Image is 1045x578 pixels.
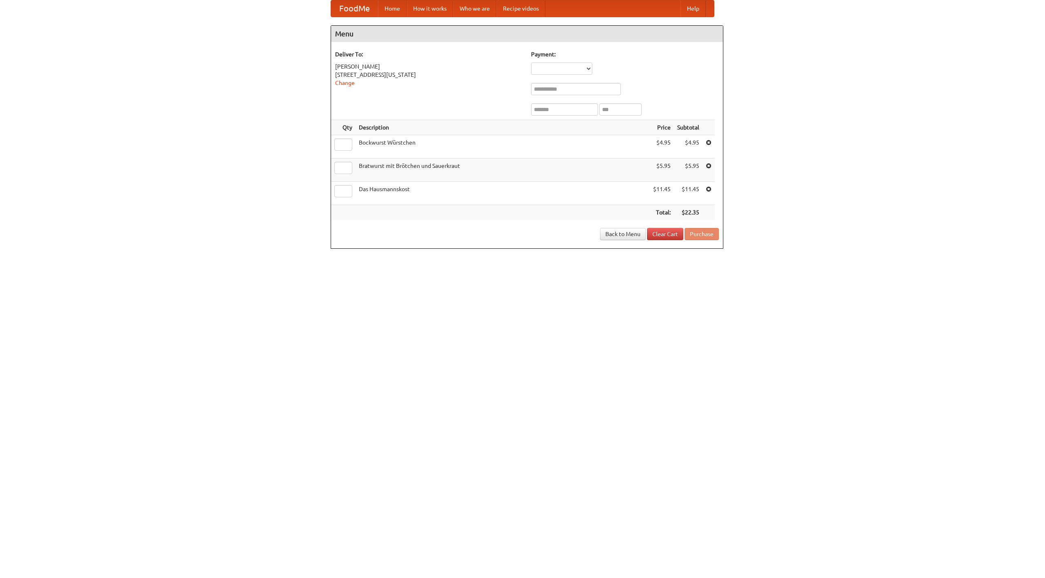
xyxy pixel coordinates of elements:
[674,120,703,135] th: Subtotal
[650,135,674,158] td: $4.95
[407,0,453,17] a: How it works
[331,26,723,42] h4: Menu
[335,80,355,86] a: Change
[496,0,545,17] a: Recipe videos
[600,228,646,240] a: Back to Menu
[650,120,674,135] th: Price
[356,158,650,182] td: Bratwurst mit Brötchen und Sauerkraut
[674,205,703,220] th: $22.35
[650,182,674,205] td: $11.45
[650,205,674,220] th: Total:
[531,50,719,58] h5: Payment:
[335,71,523,79] div: [STREET_ADDRESS][US_STATE]
[680,0,706,17] a: Help
[335,50,523,58] h5: Deliver To:
[674,135,703,158] td: $4.95
[453,0,496,17] a: Who we are
[331,120,356,135] th: Qty
[356,120,650,135] th: Description
[674,182,703,205] td: $11.45
[378,0,407,17] a: Home
[335,62,523,71] div: [PERSON_NAME]
[647,228,683,240] a: Clear Cart
[650,158,674,182] td: $5.95
[685,228,719,240] button: Purchase
[356,182,650,205] td: Das Hausmannskost
[331,0,378,17] a: FoodMe
[356,135,650,158] td: Bockwurst Würstchen
[674,158,703,182] td: $5.95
